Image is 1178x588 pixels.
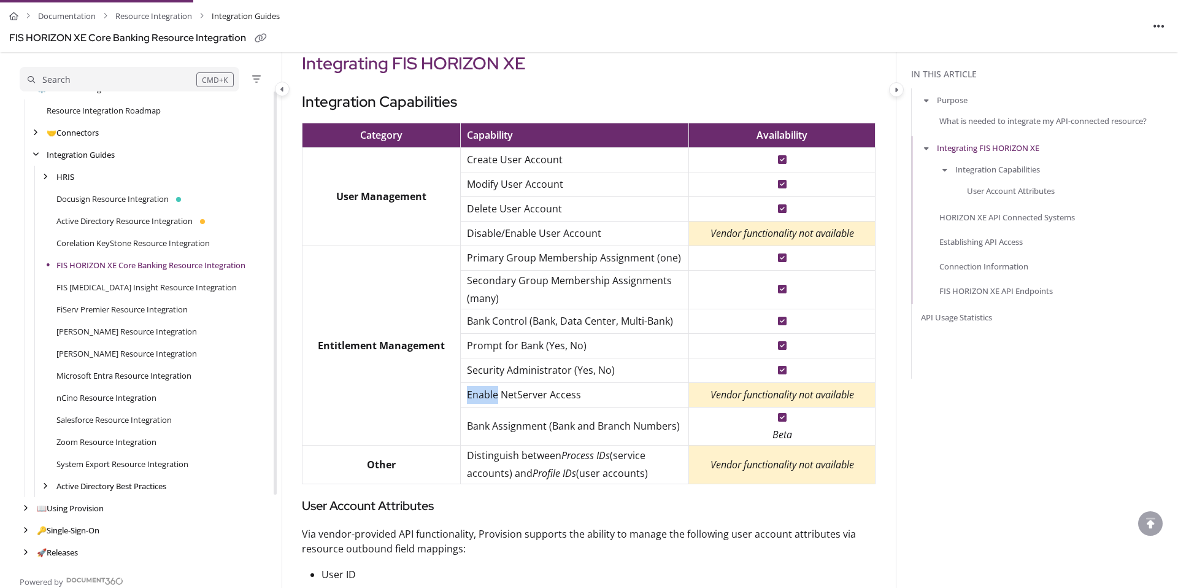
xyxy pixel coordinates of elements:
[20,525,32,536] div: arrow
[467,272,683,308] p: Secondary Group Membership Assignments (many)
[772,428,792,441] em: Beta
[710,458,854,471] em: Vendor functionality not available
[467,417,683,435] p: Bank Assignment (Bank and Branch Numbers)
[56,259,245,271] a: FIS HORIZON XE Core Banking Resource Integration
[756,128,807,142] span: Availability
[20,503,32,514] div: arrow
[47,127,56,138] span: 🤝
[1138,511,1163,536] div: scroll to top
[921,311,992,323] a: API Usage Statistics
[939,285,1053,297] a: FIS HORIZON XE API Endpoints
[20,573,123,588] a: Powered by Document360 - opens in a new tab
[47,126,99,139] a: Connectors
[561,449,610,462] em: Process IDs
[889,82,904,97] button: Category toggle
[302,50,876,76] h2: Integrating FIS HORIZON XE
[39,171,52,183] div: arrow
[37,503,47,514] span: 📖
[56,414,172,426] a: Salesforce Resource Integration
[1149,16,1169,36] button: Article more options
[302,497,876,517] h4: User Account Attributes
[937,142,1039,154] a: Integrating FIS HORIZON XE
[939,163,950,176] button: arrow
[38,7,96,25] a: Documentation
[467,249,683,267] p: Primary Group Membership Assignment (one)
[939,236,1023,248] a: Establishing API Access
[467,200,683,218] p: Delete User Account
[336,190,426,203] strong: User Management
[360,128,402,142] span: Category
[467,128,513,142] span: Capability
[302,527,876,556] p: Via vendor-provided API functionality, Provision supports the ability to manage the following use...
[56,458,188,470] a: System Export Resource Integration
[467,447,683,482] p: Distinguish between (service accounts) and (user accounts)
[467,176,683,193] p: Modify User Account
[275,82,290,96] button: Category toggle
[939,211,1075,223] a: HORIZON XE API Connected Systems
[212,7,280,25] span: Integration Guides
[921,141,932,155] button: arrow
[56,347,197,360] a: Jack Henry Symitar Resource Integration
[29,149,42,161] div: arrow
[20,547,32,559] div: arrow
[196,72,234,87] div: CMD+K
[939,115,1147,127] a: What is needed to integrate my API-connected resource?
[467,151,683,169] p: Create User Account
[42,73,71,87] div: Search
[937,94,968,106] a: Purpose
[37,83,47,94] span: ⚙️
[321,568,356,581] span: user iD
[302,91,876,113] h3: Integration Capabilities
[56,480,166,492] a: Active Directory Best Practices
[249,72,264,87] button: Filter
[939,260,1028,273] a: Connection Information
[56,325,197,338] a: Jack Henry SilverLake Resource Integration
[37,546,78,559] a: Releases
[710,388,854,401] em: Vendor functionality not available
[56,171,74,183] a: HRIS
[56,281,237,293] a: FIS IBS Insight Resource Integration
[967,184,1055,196] a: User Account Attributes
[955,163,1040,176] a: Integration Capabilities
[533,466,576,480] em: Profile IDs
[56,215,193,227] a: Active Directory Resource Integration
[467,225,683,242] p: Disable/Enable User Account
[318,339,445,352] strong: Entitlement Management
[66,578,123,585] img: Document360
[56,193,169,205] a: Docusign Resource Integration
[37,525,47,536] span: 🔑
[9,7,18,25] a: Home
[20,576,63,588] span: Powered by
[56,369,191,382] a: Microsoft Entra Resource Integration
[467,362,683,379] p: Security Administrator (Yes, No)
[56,392,156,404] a: nCino Resource Integration
[56,436,156,448] a: Zoom Resource Integration
[115,7,192,25] a: Resource Integration
[921,93,932,107] button: arrow
[29,127,42,139] div: arrow
[56,237,210,249] a: Corelation KeyStone Resource Integration
[467,337,683,355] p: Prompt for Bank (Yes, No)
[20,67,239,91] button: Search
[56,303,188,315] a: FiServ Premier Resource Integration
[37,547,47,558] span: 🚀
[467,386,683,404] p: Enable NetServer Access
[37,502,104,514] a: Using Provision
[710,226,854,240] em: Vendor functionality not available
[911,68,1173,81] div: In this article
[251,29,271,48] button: Copy link of
[367,458,396,471] strong: Other
[39,481,52,492] div: arrow
[9,29,246,47] div: FIS HORIZON XE Core Banking Resource Integration
[37,524,99,536] a: Single-Sign-On
[47,149,115,161] a: Integration Guides
[47,104,161,117] a: Resource Integration Roadmap
[467,312,683,330] p: Bank Control (Bank, Data Center, Multi-Bank)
